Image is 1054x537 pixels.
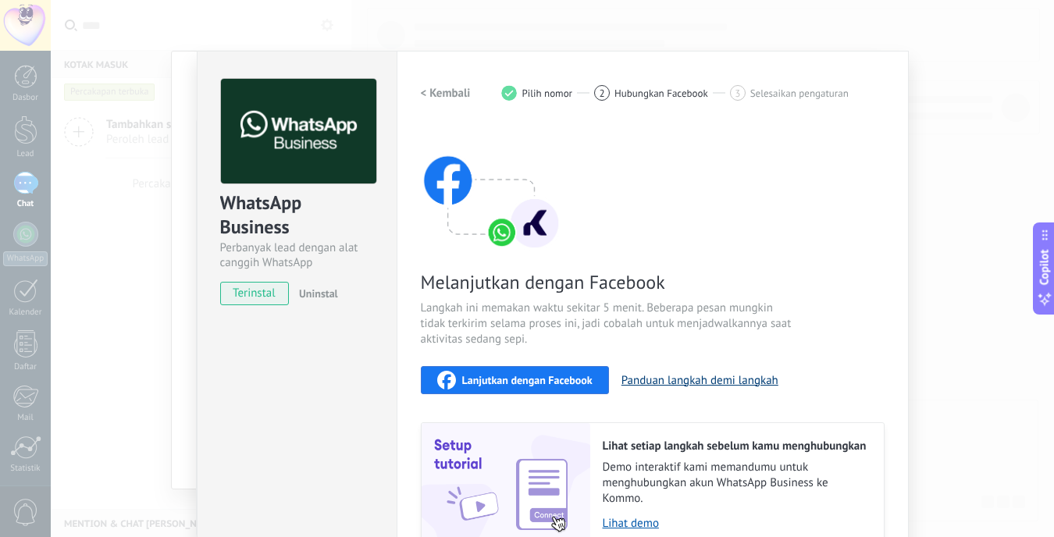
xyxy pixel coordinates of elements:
[735,87,740,100] span: 3
[603,460,868,507] span: Demo interaktif kami memandumu untuk menghubungkan akun WhatsApp Business ke Kommo.
[421,366,609,394] button: Lanjutkan dengan Facebook
[522,87,572,99] span: Pilih nomor
[462,375,593,386] span: Lanjutkan dengan Facebook
[421,126,561,251] img: connect with facebook
[621,373,778,388] button: Panduan langkah demi langkah
[750,87,849,99] span: Selesaikan pengaturan
[1037,250,1052,286] span: Copilot
[421,270,792,294] span: Melanjutkan dengan Facebook
[421,79,471,107] button: < Kembali
[221,79,376,184] img: logo_main.png
[603,516,868,531] a: Lihat demo
[299,286,338,301] span: Uninstal
[421,86,471,101] h2: < Kembali
[603,439,868,453] h2: Lihat setiap langkah sebelum kamu menghubungkan
[600,87,605,100] span: 2
[220,190,374,240] div: WhatsApp Business
[614,87,708,99] span: Hubungkan Facebook
[221,282,289,305] span: terinstal
[293,282,338,305] button: Uninstal
[220,240,374,270] div: Perbanyak lead dengan alat canggih WhatsApp
[421,301,792,347] span: Langkah ini memakan waktu sekitar 5 menit. Beberapa pesan mungkin tidak terkirim selama proses in...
